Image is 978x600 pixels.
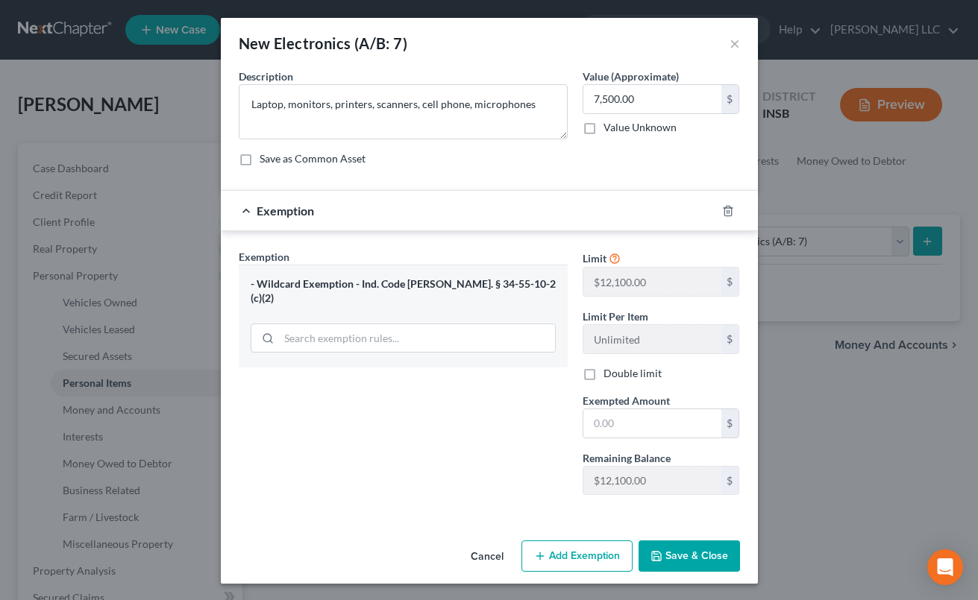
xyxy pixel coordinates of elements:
[521,540,633,572] button: Add Exemption
[721,325,739,353] div: $
[279,324,555,353] input: Search exemption rules...
[730,34,740,52] button: ×
[239,70,293,83] span: Description
[583,409,721,438] input: 0.00
[583,252,606,265] span: Limit
[251,277,556,305] div: - Wildcard Exemption - Ind. Code [PERSON_NAME]. § 34-55-10-2 (c)(2)
[721,467,739,495] div: $
[604,366,662,381] label: Double limit
[583,85,721,113] input: 0.00
[721,85,739,113] div: $
[583,69,679,84] label: Value (Approximate)
[239,33,408,54] div: New Electronics (A/B: 7)
[604,120,677,135] label: Value Unknown
[583,450,671,466] label: Remaining Balance
[459,542,515,572] button: Cancel
[260,151,366,166] label: Save as Common Asset
[721,409,739,438] div: $
[583,325,721,353] input: --
[583,467,721,495] input: --
[721,268,739,296] div: $
[639,540,740,572] button: Save & Close
[927,549,963,585] div: Open Intercom Messenger
[583,309,648,324] label: Limit Per Item
[239,250,289,263] span: Exemption
[583,268,721,296] input: --
[583,394,670,407] span: Exempted Amount
[257,203,314,218] span: Exemption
